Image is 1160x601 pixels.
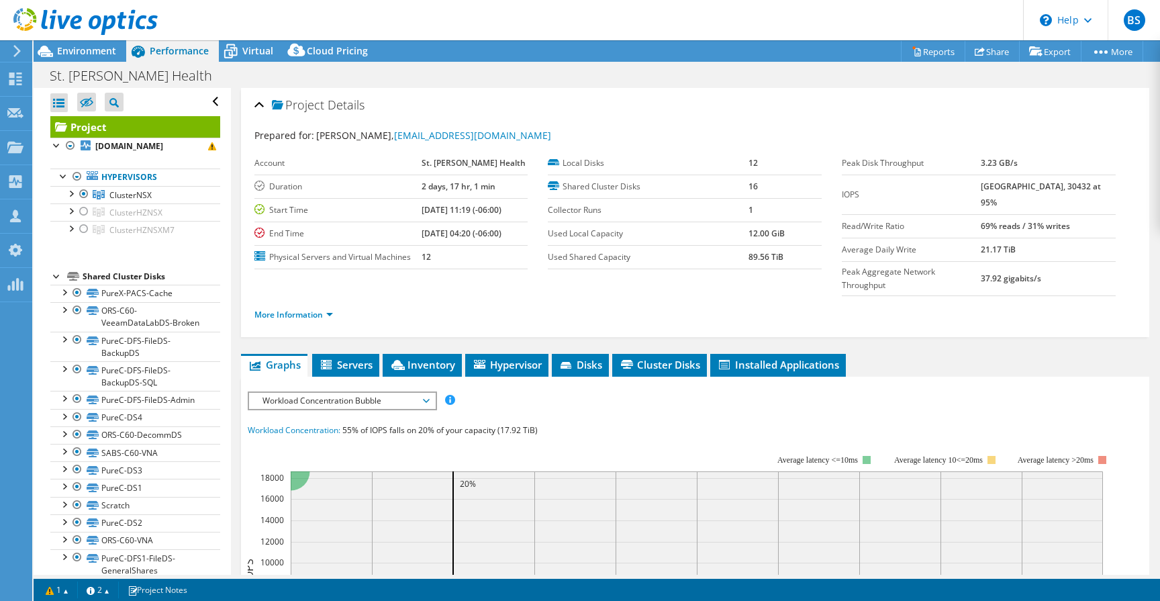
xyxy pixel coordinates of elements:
a: PureC-DFS-FileDS-BackupDS-SQL [50,361,220,391]
a: 1 [36,582,78,598]
a: 2 [77,582,119,598]
text: 14000 [260,514,284,526]
label: Average Daily Write [842,243,981,257]
span: [PERSON_NAME], [316,129,551,142]
b: 69% reads / 31% writes [981,220,1070,232]
b: 1 [748,204,753,216]
text: 18000 [260,472,284,483]
b: 12 [748,157,758,169]
a: [EMAIL_ADDRESS][DOMAIN_NAME] [394,129,551,142]
a: PureC-DS2 [50,514,220,532]
span: Performance [150,44,209,57]
b: St. [PERSON_NAME] Health [422,157,526,169]
span: 55% of IOPS falls on 20% of your capacity (17.92 TiB) [342,424,538,436]
b: 3.23 GB/s [981,157,1018,169]
label: Account [254,156,422,170]
a: PureC-DFS1-FileDS-GeneralShares [50,549,220,579]
b: 21.17 TiB [981,244,1016,255]
label: Used Shared Capacity [548,250,748,264]
b: 37.92 gigabits/s [981,273,1041,284]
label: Prepared for: [254,129,314,142]
text: 16000 [260,493,284,504]
label: Collector Runs [548,203,748,217]
span: Inventory [389,358,455,371]
a: Hypervisors [50,169,220,186]
text: Average latency >20ms [1017,455,1093,465]
text: 20% [460,478,476,490]
label: Physical Servers and Virtual Machines [254,250,422,264]
b: 16 [748,181,758,192]
a: Scratch [50,497,220,514]
span: Workload Concentration: [248,424,340,436]
label: IOPS [842,188,981,201]
b: [GEOGRAPHIC_DATA], 30432 at 95% [981,181,1101,208]
a: ORS-C60-VeeamDataLabDS-Broken [50,302,220,332]
h1: St. [PERSON_NAME] Health [44,68,233,83]
a: SABS-C60-VNA [50,444,220,461]
label: Used Local Capacity [548,227,748,240]
span: ClusterNSX [109,189,152,201]
a: ClusterHZNSX [50,203,220,221]
span: Servers [319,358,373,371]
b: [DATE] 04:20 (-06:00) [422,228,501,239]
a: Project Notes [118,582,197,598]
a: Export [1019,41,1081,62]
span: Workload Concentration Bubble [256,393,428,409]
b: 2 days, 17 hr, 1 min [422,181,495,192]
a: Reports [901,41,965,62]
span: Disks [559,358,602,371]
span: BS [1124,9,1145,31]
div: Shared Cluster Disks [83,269,220,285]
a: PureC-DFS-FileDS-Admin [50,391,220,408]
b: 12 [422,251,431,263]
label: Local Disks [548,156,748,170]
a: ORS-C60-DecommDS [50,426,220,444]
span: Virtual [242,44,273,57]
text: 10000 [260,557,284,568]
a: PureC-DS4 [50,409,220,426]
a: PureC-DS3 [50,461,220,479]
a: Project [50,116,220,138]
svg: \n [1040,14,1052,26]
b: [DOMAIN_NAME] [95,140,163,152]
span: Environment [57,44,116,57]
a: PureC-DFS-FileDS-BackupDS [50,332,220,361]
label: Start Time [254,203,422,217]
label: End Time [254,227,422,240]
label: Peak Disk Throughput [842,156,981,170]
text: IOPS [242,559,256,582]
span: Cluster Disks [619,358,700,371]
a: PureX-PACS-Cache [50,285,220,302]
label: Read/Write Ratio [842,220,981,233]
span: ClusterHZNSXM7 [109,224,175,236]
b: 89.56 TiB [748,251,783,263]
label: Shared Cluster Disks [548,180,748,193]
label: Peak Aggregate Network Throughput [842,265,981,292]
span: Project [272,99,324,112]
text: 12000 [260,536,284,547]
a: ORS-C60-VNA [50,532,220,549]
label: Duration [254,180,422,193]
a: More [1081,41,1143,62]
tspan: Average latency 10<=20ms [894,455,983,465]
b: [DATE] 11:19 (-06:00) [422,204,501,216]
a: [DOMAIN_NAME] [50,138,220,155]
span: Graphs [248,358,301,371]
a: ClusterHZNSXM7 [50,221,220,238]
b: 12.00 GiB [748,228,785,239]
span: Installed Applications [717,358,839,371]
span: Cloud Pricing [307,44,368,57]
span: Details [328,97,365,113]
a: ClusterNSX [50,186,220,203]
a: Share [965,41,1020,62]
span: ClusterHZNSX [109,207,162,218]
tspan: Average latency <=10ms [777,455,858,465]
a: PureC-DS1 [50,479,220,496]
a: More Information [254,309,333,320]
span: Hypervisor [472,358,542,371]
